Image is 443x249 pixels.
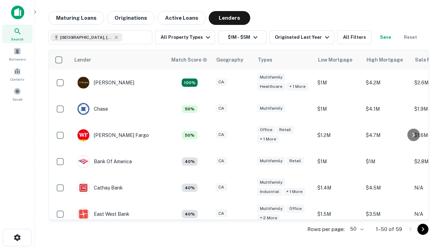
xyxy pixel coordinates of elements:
td: $1M [362,148,411,175]
th: Geography [212,50,254,70]
div: [PERSON_NAME] Fargo [77,129,149,141]
img: picture [78,77,89,89]
img: picture [78,156,89,167]
span: [GEOGRAPHIC_DATA], [GEOGRAPHIC_DATA], [GEOGRAPHIC_DATA] [60,34,112,40]
img: picture [78,103,89,115]
div: Matching Properties: 4, hasApolloMatch: undefined [182,184,198,192]
th: Capitalize uses an advanced AI algorithm to match your search with the best lender. The match sco... [167,50,212,70]
img: picture [78,129,89,141]
a: Borrowers [2,45,33,63]
td: $4.2M [362,70,411,96]
iframe: Chat Widget [408,194,443,227]
div: Originated Last Year [275,33,331,41]
button: Originated Last Year [269,30,334,44]
div: Matching Properties: 5, hasApolloMatch: undefined [182,131,198,139]
div: Multifamily [257,104,285,112]
div: Geography [216,56,243,64]
div: Industrial [257,188,282,196]
th: Low Mortgage [314,50,362,70]
div: Chase [77,103,108,115]
div: + 1 more [283,188,305,196]
a: Search [2,25,33,43]
span: Borrowers [9,56,26,62]
div: CA [216,210,227,218]
td: $4.5M [362,175,411,201]
button: All Property Types [155,30,215,44]
div: Matching Properties: 18, hasApolloMatch: undefined [182,79,198,87]
a: Saved [2,85,33,103]
td: $4.7M [362,122,411,148]
div: East West Bank [77,208,129,220]
div: High Mortgage [367,56,403,64]
td: $1.2M [314,122,362,148]
div: Types [258,56,272,64]
button: Save your search to get updates of matches that match your search criteria. [374,30,397,44]
div: + 2 more [257,214,280,222]
th: High Mortgage [362,50,411,70]
div: Multifamily [257,205,285,213]
div: Matching Properties: 5, hasApolloMatch: undefined [182,105,198,113]
span: Contacts [10,76,24,82]
td: $1M [314,70,362,96]
button: $1M - $5M [218,30,266,44]
button: All Filters [337,30,372,44]
h6: Match Score [171,56,206,64]
div: Retail [287,157,304,165]
img: picture [78,182,89,194]
td: $1.5M [314,201,362,227]
p: Rows per page: [307,225,345,233]
button: Maturing Loans [48,11,104,25]
img: picture [78,208,89,220]
div: CA [216,183,227,191]
th: Lender [70,50,167,70]
p: 1–50 of 59 [376,225,402,233]
div: Multifamily [257,157,285,165]
div: Multifamily [257,73,285,81]
div: 50 [347,224,365,234]
a: Contacts [2,65,33,83]
span: Saved [12,96,22,102]
div: Low Mortgage [318,56,352,64]
td: $1.4M [314,175,362,201]
div: Retail [277,126,294,134]
button: Reset [399,30,422,44]
button: Lenders [209,11,250,25]
div: Office [287,205,305,213]
div: Capitalize uses an advanced AI algorithm to match your search with the best lender. The match sco... [171,56,207,64]
div: + 1 more [257,135,279,143]
th: Types [254,50,314,70]
td: $3.5M [362,201,411,227]
img: capitalize-icon.png [11,6,24,19]
div: Matching Properties: 4, hasApolloMatch: undefined [182,210,198,218]
div: [PERSON_NAME] [77,76,134,89]
button: Originations [107,11,155,25]
div: CA [216,131,227,139]
div: Lender [74,56,91,64]
span: Search [11,36,24,42]
td: $1M [314,148,362,175]
div: CA [216,104,227,112]
div: Matching Properties: 4, hasApolloMatch: undefined [182,157,198,166]
div: + 1 more [287,83,308,91]
button: Go to next page [417,224,428,235]
div: Bank Of America [77,155,132,168]
div: Healthcare [257,83,285,91]
div: Cathay Bank [77,182,123,194]
div: Multifamily [257,178,285,186]
button: Active Loans [157,11,206,25]
div: Office [257,126,275,134]
td: $4.1M [362,96,411,122]
div: CA [216,157,227,165]
div: CA [216,78,227,86]
td: $1M [314,96,362,122]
